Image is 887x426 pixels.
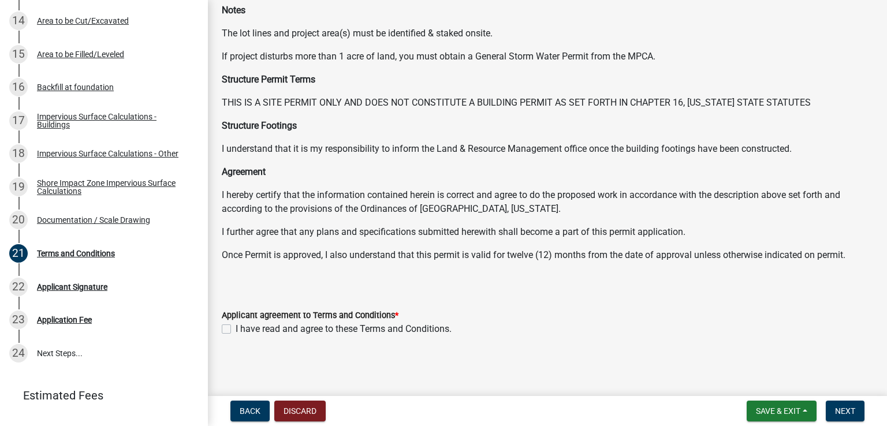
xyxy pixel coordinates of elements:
[9,178,28,196] div: 19
[9,45,28,63] div: 15
[9,12,28,30] div: 14
[274,401,326,421] button: Discard
[9,144,28,163] div: 18
[37,113,189,129] div: Impervious Surface Calculations - Buildings
[222,50,873,63] p: If project disturbs more than 1 acre of land, you must obtain a General Storm Water Permit from t...
[222,248,873,262] p: Once Permit is approved, I also understand that this permit is valid for twelve (12) months from ...
[37,50,124,58] div: Area to be Filled/Leveled
[9,311,28,329] div: 23
[222,166,266,177] strong: Agreement
[9,211,28,229] div: 20
[230,401,270,421] button: Back
[9,344,28,363] div: 24
[222,96,873,110] p: THIS IS A SITE PERMIT ONLY AND DOES NOT CONSTITUTE A BUILDING PERMIT AS SET FORTH IN CHAPTER 16, ...
[835,406,855,416] span: Next
[756,406,800,416] span: Save & Exit
[826,401,864,421] button: Next
[222,120,297,131] strong: Structure Footings
[222,142,873,156] p: I understand that it is my responsibility to inform the Land & Resource Management office once th...
[9,244,28,263] div: 21
[37,83,114,91] div: Backfill at foundation
[747,401,817,421] button: Save & Exit
[240,406,260,416] span: Back
[9,111,28,130] div: 17
[37,150,178,158] div: Impervious Surface Calculations - Other
[9,278,28,296] div: 22
[222,5,245,16] strong: Notes
[9,78,28,96] div: 16
[37,283,107,291] div: Applicant Signature
[37,249,115,257] div: Terms and Conditions
[222,27,873,40] p: The lot lines and project area(s) must be identified & staked onsite.
[222,225,873,239] p: I further agree that any plans and specifications submitted herewith shall become a part of this ...
[9,384,189,407] a: Estimated Fees
[222,312,398,320] label: Applicant agreement to Terms and Conditions
[236,322,452,336] label: I have read and agree to these Terms and Conditions.
[37,216,150,224] div: Documentation / Scale Drawing
[37,316,92,324] div: Application Fee
[222,74,315,85] strong: Structure Permit Terms
[37,17,129,25] div: Area to be Cut/Excavated
[37,179,189,195] div: Shore Impact Zone Impervious Surface Calculations
[222,188,873,216] p: I hereby certify that the information contained herein is correct and agree to do the proposed wo...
